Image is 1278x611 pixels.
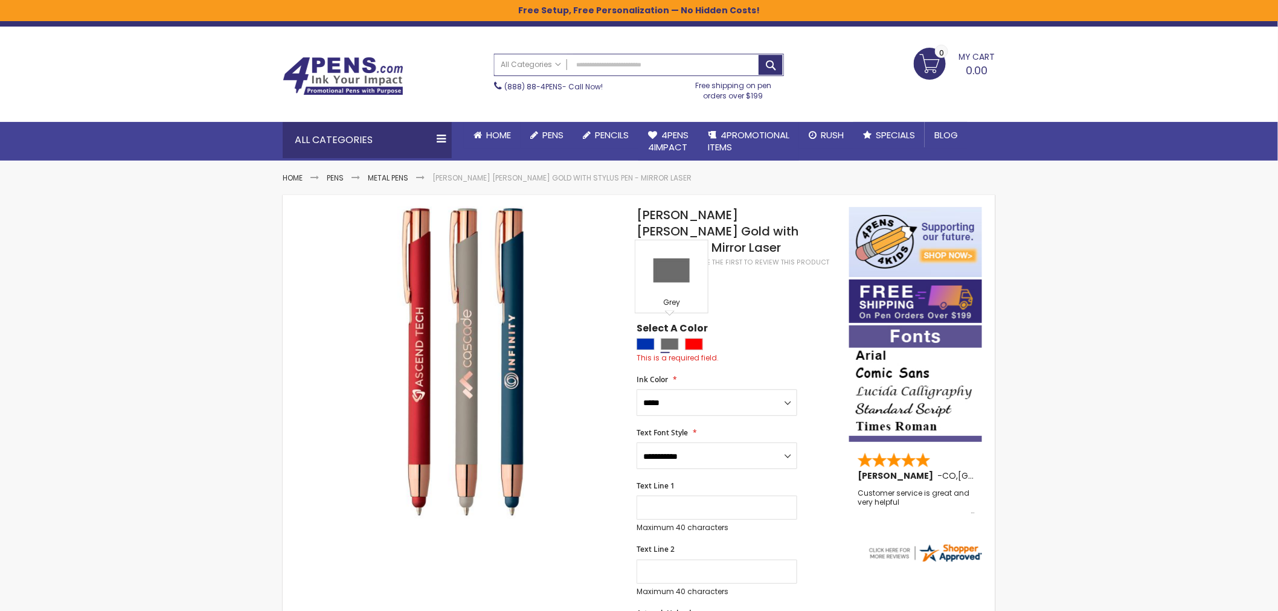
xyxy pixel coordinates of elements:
[573,122,638,149] a: Pencils
[542,129,564,141] span: Pens
[637,322,708,338] span: Select A Color
[955,14,995,24] div: Sign In
[864,14,943,23] a: Create an Account
[327,173,344,183] a: Pens
[638,122,698,161] a: 4Pens4impact
[283,57,403,95] img: 4Pens Custom Pens and Promotional Products
[683,76,785,100] div: Free shipping on pen orders over $199
[637,523,797,533] p: Maximum 40 characters
[937,470,1047,482] span: - ,
[432,173,692,183] li: [PERSON_NAME] [PERSON_NAME] Gold with Stylus Pen - Mirror Laser
[939,47,944,59] span: 0
[283,173,303,183] a: Home
[637,374,668,385] span: Ink Color
[853,122,925,149] a: Specials
[637,353,837,363] div: This is a required field.
[849,207,982,277] img: 4pens 4 kids
[648,129,689,153] span: 4Pens 4impact
[858,489,975,515] div: Customer service is great and very helpful
[925,122,968,149] a: Blog
[307,205,620,519] img: Crosby Softy Rose Gold with Stylus Pen - Mirror Laser
[464,122,521,149] a: Home
[637,481,675,491] span: Text Line 1
[283,122,452,158] div: All Categories
[637,338,655,350] div: Blue
[867,556,983,566] a: 4pens.com certificate URL
[702,258,829,267] a: Be the first to review this product
[595,129,629,141] span: Pencils
[504,82,562,92] a: (888) 88-4PENS
[637,544,675,554] span: Text Line 2
[661,338,679,350] div: Grey
[501,60,561,69] span: All Categories
[799,122,853,149] a: Rush
[698,122,799,161] a: 4PROMOTIONALITEMS
[966,63,988,78] span: 0.00
[1178,578,1278,611] iframe: Google Customer Reviews
[521,122,573,149] a: Pens
[867,542,983,564] img: 4pens.com widget logo
[809,14,850,23] a: Wishlist
[942,470,956,482] span: CO
[504,82,603,92] span: - Call Now!
[914,48,995,78] a: 0.00 0
[958,470,1047,482] span: [GEOGRAPHIC_DATA]
[849,325,982,442] img: font-personalization-examples
[821,129,844,141] span: Rush
[685,338,703,350] div: Red
[876,129,915,141] span: Specials
[637,427,688,438] span: Text Font Style
[708,129,789,153] span: 4PROMOTIONAL ITEMS
[495,54,567,74] a: All Categories
[368,173,408,183] a: Metal Pens
[849,280,982,323] img: Free shipping on orders over $199
[638,298,705,310] div: Grey
[934,129,958,141] span: Blog
[637,206,798,256] span: [PERSON_NAME] [PERSON_NAME] Gold with Stylus Pen - Mirror Laser
[858,470,937,482] span: [PERSON_NAME]
[637,587,797,597] p: Maximum 40 characters
[486,129,511,141] span: Home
